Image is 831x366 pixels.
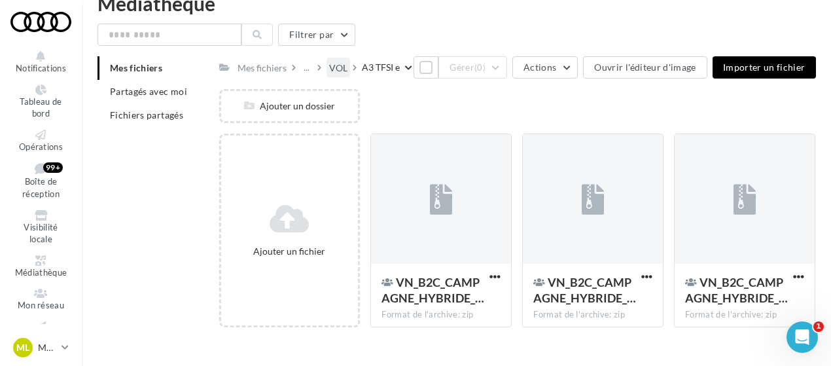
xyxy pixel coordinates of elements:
div: VOL [329,62,347,75]
span: Partagés avec moi [110,86,187,97]
button: Importer un fichier [713,56,816,79]
span: Mes fichiers [110,62,162,73]
a: Boîte de réception 99+ [10,160,71,202]
div: Format de l'archive: zip [533,309,652,321]
div: Ajouter un dossier [221,100,359,113]
button: Ouvrir l'éditeur d'image [583,56,707,79]
div: ... [301,58,312,77]
span: VN_B2C_CAMPAGNE_HYBRIDE_RECHARGEABLE_A3_TFSI_e_VOL_1920x1080 [685,275,788,305]
span: VN_B2C_CAMPAGNE_HYBRIDE_RECHARGEABLE_A3_TFSI_e_VOL_1080x1080 [533,275,636,305]
button: Actions [512,56,578,79]
iframe: Intercom live chat [787,321,818,353]
div: Mes fichiers [238,62,287,75]
p: Marine LE BON [38,341,56,354]
span: Tableau de bord [20,96,62,119]
span: Visibilité locale [24,222,58,245]
span: ML [16,341,29,354]
button: Notifications [10,48,71,77]
a: Visibilité locale [10,208,71,247]
div: A3 TFSI e [362,61,400,74]
div: Ajouter un fichier [226,245,353,258]
a: Mon réseau [10,285,71,314]
a: Médiathèque [10,253,71,281]
span: Fichiers partagés [110,109,183,120]
a: ML Marine LE BON [10,335,71,360]
div: Format de l'archive: zip [685,309,804,321]
span: VN_B2C_CAMPAGNE_HYBRIDE_RECHARGEABLE_A3_TFSI_e_VOL_1080x1920 [381,275,484,305]
span: Importer un fichier [723,62,805,73]
span: Opérations [19,141,63,152]
span: Mon réseau [18,300,64,310]
span: Médiathèque [15,267,67,278]
button: Gérer(0) [438,56,507,79]
span: Notifications [16,63,66,73]
div: Format de l'archive: zip [381,309,501,321]
div: 99+ [43,162,63,173]
a: Campagnes [10,319,71,347]
span: Boîte de réception [22,177,60,200]
a: Opérations [10,127,71,155]
span: Actions [523,62,556,73]
button: Filtrer par [278,24,355,46]
a: Tableau de bord [10,82,71,122]
span: 1 [813,321,824,332]
span: (0) [474,62,486,73]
